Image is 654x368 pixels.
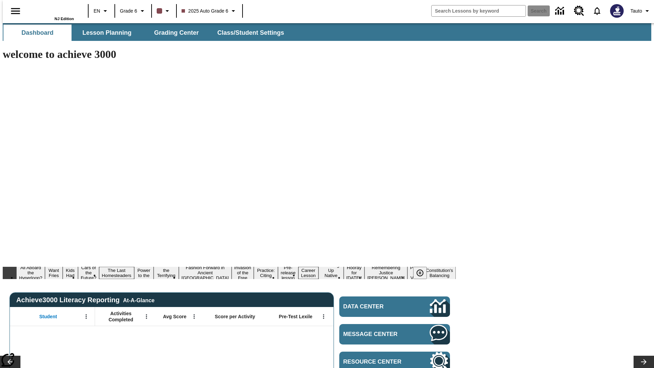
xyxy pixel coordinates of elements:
[423,262,456,284] button: Slide 17 The Constitution's Balancing Act
[94,7,100,15] span: EN
[606,2,628,20] button: Select a new avatar
[154,262,179,284] button: Slide 7 Attack of the Terrifying Tomatoes
[3,48,456,61] h1: welcome to achieve 3000
[5,1,26,21] button: Open side menu
[82,29,131,37] span: Lesson Planning
[588,2,606,20] a: Notifications
[134,262,154,284] button: Slide 6 Solar Power to the People
[54,17,74,21] span: NJ Edition
[339,296,450,317] a: Data Center
[78,264,99,281] button: Slide 4 Cars of the Future?
[407,264,423,281] button: Slide 16 Point of View
[154,5,174,17] button: Class color is dark brown. Change class color
[179,264,232,281] button: Slide 8 Fashion Forward in Ancient Rome
[99,267,134,279] button: Slide 5 The Last Homesteaders
[298,267,318,279] button: Slide 12 Career Lesson
[318,311,329,322] button: Open Menu
[343,358,409,365] span: Resource Center
[189,311,199,322] button: Open Menu
[182,7,229,15] span: 2025 Auto Grade 6
[318,262,344,284] button: Slide 13 Cooking Up Native Traditions
[21,29,53,37] span: Dashboard
[73,25,141,41] button: Lesson Planning
[217,29,284,37] span: Class/Student Settings
[117,5,149,17] button: Grade: Grade 6, Select a grade
[432,5,526,16] input: search field
[634,356,654,368] button: Lesson carousel, Next
[30,2,74,21] div: Home
[63,257,78,289] button: Slide 3 Dirty Jobs Kids Had To Do
[339,324,450,344] a: Message Center
[81,311,91,322] button: Open Menu
[179,5,240,17] button: Class: 2025 Auto Grade 6, Select your class
[123,296,154,304] div: At-A-Glance
[3,25,72,41] button: Dashboard
[39,313,57,320] span: Student
[628,5,654,17] button: Profile/Settings
[3,25,290,41] div: SubNavbar
[610,4,624,18] img: Avatar
[364,264,407,281] button: Slide 15 Remembering Justice O'Connor
[141,311,152,322] button: Open Menu
[232,259,254,287] button: Slide 9 The Invasion of the Free CD
[16,264,45,281] button: Slide 1 All Aboard the Hyperloop?
[413,267,434,279] div: Pause
[279,313,313,320] span: Pre-Test Lexile
[3,23,651,41] div: SubNavbar
[45,257,62,289] button: Slide 2 Do You Want Fries With That?
[120,7,137,15] span: Grade 6
[16,296,155,304] span: Achieve3000 Literacy Reporting
[154,29,199,37] span: Grading Center
[551,2,570,20] a: Data Center
[91,5,112,17] button: Language: EN, Select a language
[343,331,409,338] span: Message Center
[278,264,298,281] button: Slide 11 Pre-release lesson
[215,313,255,320] span: Score per Activity
[413,267,427,279] button: Pause
[212,25,290,41] button: Class/Student Settings
[142,25,211,41] button: Grading Center
[343,303,407,310] span: Data Center
[163,313,186,320] span: Avg Score
[254,262,278,284] button: Slide 10 Mixed Practice: Citing Evidence
[30,3,74,17] a: Home
[98,310,143,323] span: Activities Completed
[344,264,365,281] button: Slide 14 Hooray for Constitution Day!
[630,7,642,15] span: Tauto
[570,2,588,20] a: Resource Center, Will open in new tab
